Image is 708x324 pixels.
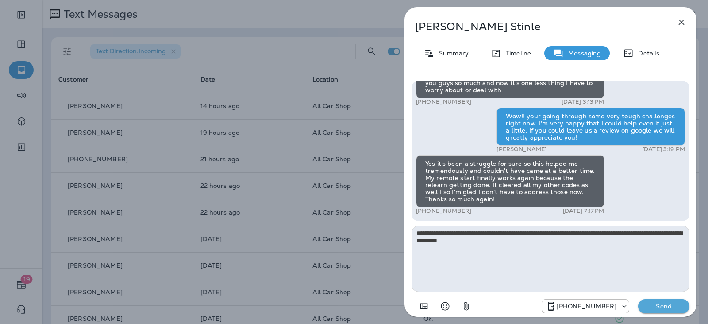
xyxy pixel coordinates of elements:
[563,207,604,215] p: [DATE] 7:17 PM
[542,301,629,312] div: +1 (689) 265-4479
[436,297,454,315] button: Select an emoji
[642,146,685,153] p: [DATE] 3:19 PM
[416,98,471,105] p: [PHONE_NUMBER]
[416,207,471,215] p: [PHONE_NUMBER]
[562,98,604,105] p: [DATE] 3:13 PM
[416,155,604,207] div: Yes it's been a struggle for sure so this helped me tremendously and couldn't have came at a bett...
[638,299,689,313] button: Send
[415,297,433,315] button: Add in a premade template
[634,50,659,57] p: Details
[415,20,657,33] p: [PERSON_NAME] Stinle
[556,303,616,310] p: [PHONE_NUMBER]
[564,50,601,57] p: Messaging
[501,50,531,57] p: Timeline
[496,146,547,153] p: [PERSON_NAME]
[645,302,682,310] p: Send
[496,108,685,146] div: Wow!! your going through some very tough challenges right now. I'm very happy that I could help e...
[435,50,469,57] p: Summary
